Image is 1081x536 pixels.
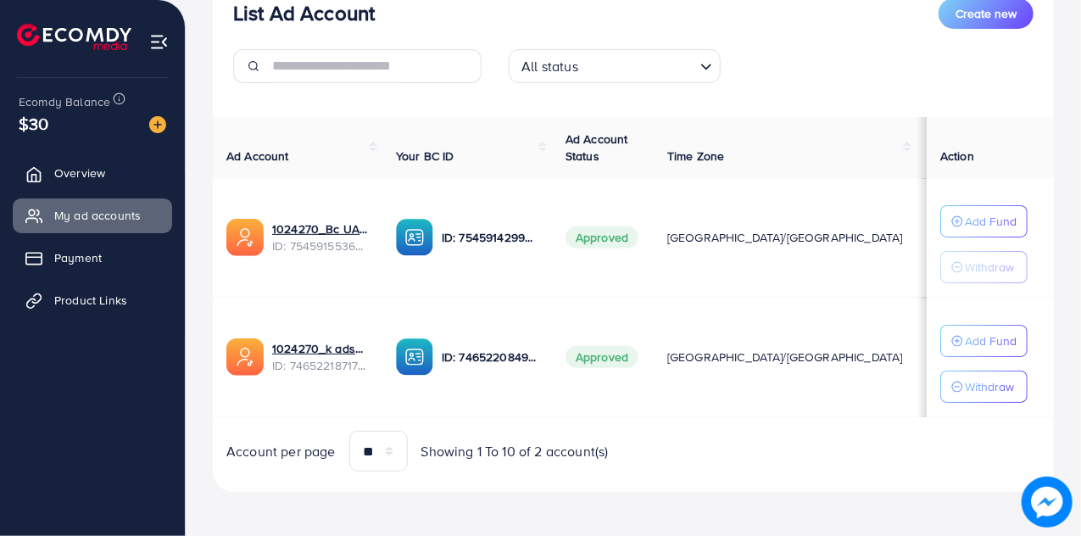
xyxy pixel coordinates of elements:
[940,371,1028,403] button: Withdraw
[442,347,538,367] p: ID: 7465220849314873360
[583,51,694,79] input: Search for option
[940,148,974,165] span: Action
[272,357,369,374] span: ID: 7465221871748186128
[226,148,289,165] span: Ad Account
[518,54,582,79] span: All status
[421,442,609,461] span: Showing 1 To 10 of 2 account(s)
[965,377,1014,397] p: Withdraw
[226,442,336,461] span: Account per page
[965,257,1014,277] p: Withdraw
[1022,477,1073,528] img: image
[226,219,264,256] img: ic-ads-acc.e4c84228.svg
[667,229,903,246] span: [GEOGRAPHIC_DATA]/[GEOGRAPHIC_DATA]
[149,116,166,133] img: image
[272,237,369,254] span: ID: 7545915536356278280
[13,198,172,232] a: My ad accounts
[509,49,721,83] div: Search for option
[233,1,375,25] h3: List Ad Account
[396,219,433,256] img: ic-ba-acc.ded83a64.svg
[396,148,454,165] span: Your BC ID
[54,207,141,224] span: My ad accounts
[956,5,1017,22] span: Create new
[272,221,369,237] a: 1024270_Bc UAE10kkk_1756920945833
[13,241,172,275] a: Payment
[566,346,638,368] span: Approved
[54,165,105,181] span: Overview
[13,283,172,317] a: Product Links
[19,111,48,136] span: $30
[13,156,172,190] a: Overview
[965,211,1017,232] p: Add Fund
[17,24,131,50] img: logo
[566,131,628,165] span: Ad Account Status
[272,340,369,375] div: <span class='underline'>1024270_k ads_1738132429680</span></br>7465221871748186128
[667,148,724,165] span: Time Zone
[272,221,369,255] div: <span class='underline'>1024270_Bc UAE10kkk_1756920945833</span></br>7545915536356278280
[667,349,903,366] span: [GEOGRAPHIC_DATA]/[GEOGRAPHIC_DATA]
[965,331,1017,351] p: Add Fund
[54,292,127,309] span: Product Links
[396,338,433,376] img: ic-ba-acc.ded83a64.svg
[442,227,538,248] p: ID: 7545914299548221448
[54,249,102,266] span: Payment
[566,226,638,248] span: Approved
[149,32,169,52] img: menu
[226,338,264,376] img: ic-ads-acc.e4c84228.svg
[272,340,369,357] a: 1024270_k ads_1738132429680
[940,325,1028,357] button: Add Fund
[940,251,1028,283] button: Withdraw
[19,93,110,110] span: Ecomdy Balance
[940,205,1028,237] button: Add Fund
